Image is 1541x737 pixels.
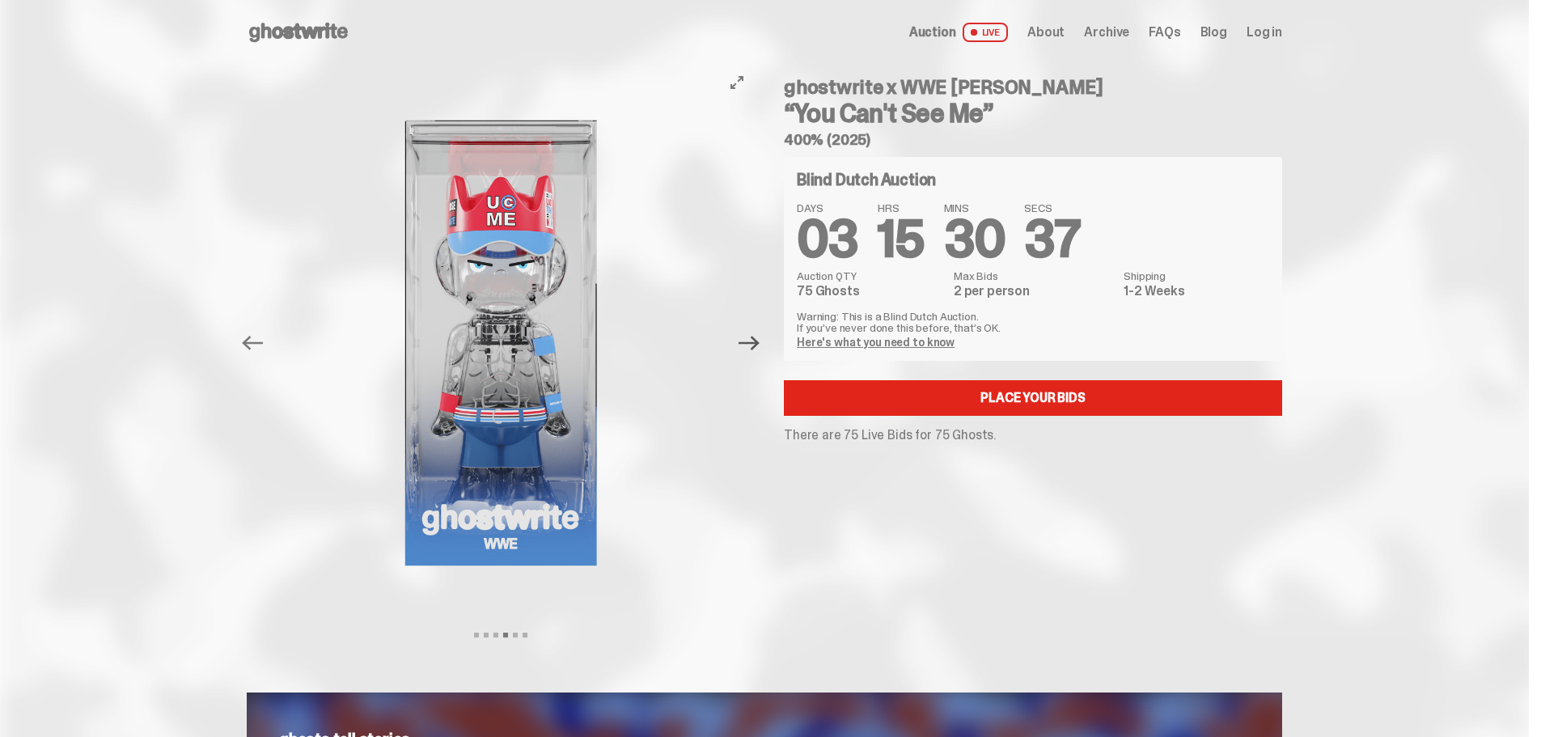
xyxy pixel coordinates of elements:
[474,633,479,637] button: View slide 1
[731,325,767,361] button: Next
[1124,285,1269,298] dd: 1-2 Weeks
[954,285,1114,298] dd: 2 per person
[503,633,508,637] button: View slide 4
[784,78,1282,97] h4: ghostwrite x WWE [PERSON_NAME]
[963,23,1009,42] span: LIVE
[954,270,1114,282] dt: Max Bids
[1149,26,1180,39] a: FAQs
[1027,26,1065,39] a: About
[784,380,1282,416] a: Place your Bids
[878,205,925,273] span: 15
[797,335,955,349] a: Here's what you need to know
[1024,202,1080,214] span: SECS
[493,633,498,637] button: View slide 3
[727,73,747,92] button: View full-screen
[1124,270,1269,282] dt: Shipping
[1024,205,1080,273] span: 37
[784,429,1282,442] p: There are 75 Live Bids for 75 Ghosts.
[797,202,858,214] span: DAYS
[523,633,527,637] button: View slide 6
[1247,26,1282,39] a: Log in
[484,633,489,637] button: View slide 2
[909,23,1008,42] a: Auction LIVE
[909,26,956,39] span: Auction
[797,172,936,188] h4: Blind Dutch Auction
[784,100,1282,126] h3: “You Can't See Me”
[797,311,1269,333] p: Warning: This is a Blind Dutch Auction. If you’ve never done this before, that’s OK.
[797,205,858,273] span: 03
[784,133,1282,147] h5: 400% (2025)
[944,202,1005,214] span: MINS
[278,65,723,621] img: John_Cena_Hero_9.png
[235,325,270,361] button: Previous
[944,205,1005,273] span: 30
[797,285,944,298] dd: 75 Ghosts
[1084,26,1129,39] a: Archive
[797,270,944,282] dt: Auction QTY
[513,633,518,637] button: View slide 5
[878,202,925,214] span: HRS
[1200,26,1227,39] a: Blog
